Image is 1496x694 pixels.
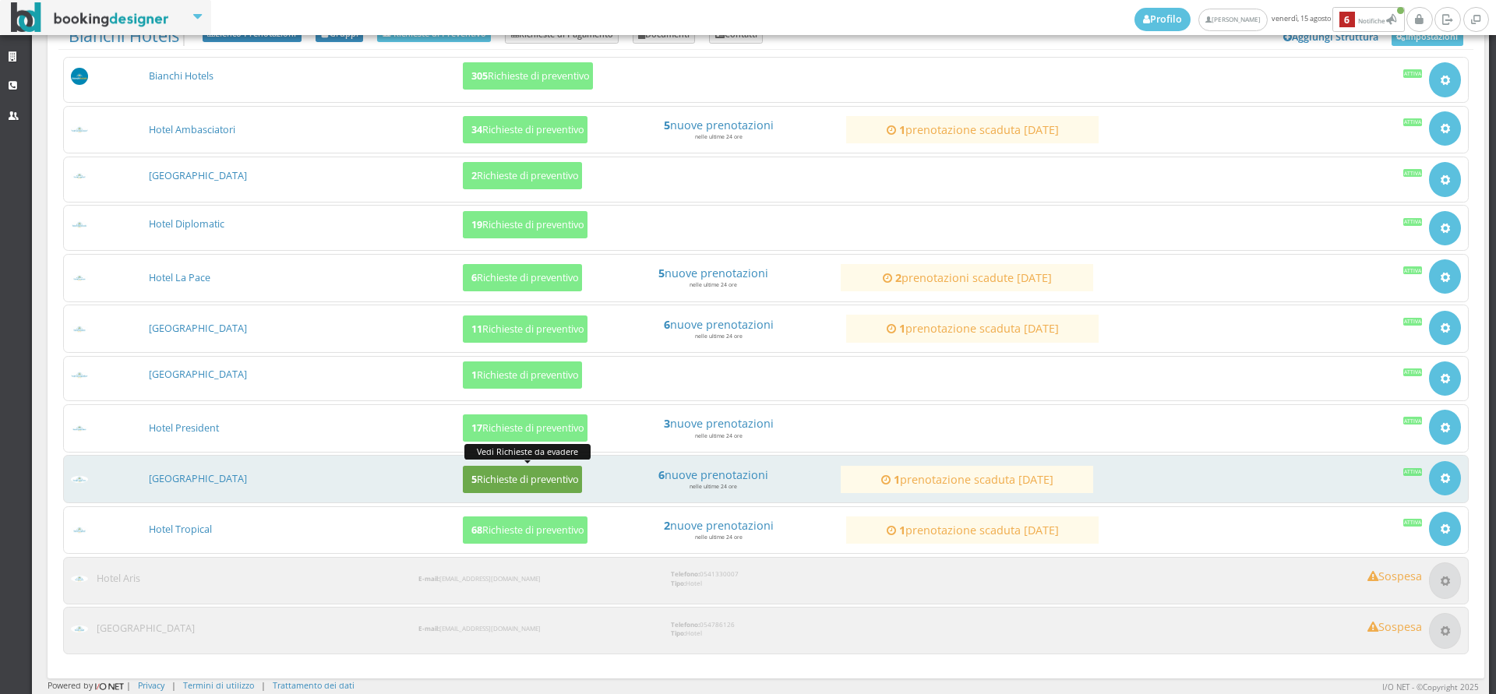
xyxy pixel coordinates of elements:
h4: nuove prenotazioni [599,118,838,132]
h5: Richieste di preventivo [467,219,584,231]
a: [GEOGRAPHIC_DATA] [149,169,247,182]
a: Hotel President [149,421,219,435]
strong: Telefono: [671,569,700,578]
button: 34Richieste di preventivo [463,116,587,143]
a: Bianchi Hotels [69,24,179,47]
div: Attiva [1403,318,1423,326]
a: Impostazioni [1392,29,1463,46]
div: Attiva [1403,218,1423,226]
h4: nuove prenotazioni [599,519,838,532]
div: Attiva [1403,69,1423,77]
h5: Richieste di preventivo [467,422,584,434]
small: nelle ultime 24 ore [695,333,743,340]
a: Termini di utilizzo [183,679,254,691]
h5: Richieste di preventivo [467,369,579,381]
b: 1 [471,368,477,382]
div: Powered by | [48,679,131,692]
small: nelle ultime 24 ore [695,133,743,140]
img: f1a57c167d3611ed9c9d0608f5526cb6_max100.png [71,527,89,534]
a: 5nuove prenotazioni [594,266,832,280]
div: | [171,679,176,691]
img: ab96904f7d3611ed9c9d0608f5526cb6_max100.png [71,576,89,583]
a: 1prenotazione scaduta [DATE] [853,322,1092,335]
img: BookingDesigner.com [11,2,169,33]
h4: nuove prenotazioni [599,417,838,430]
strong: Tipo: [671,629,686,637]
strong: 6 [658,467,665,482]
h5: Richieste di preventivo [467,323,584,335]
b: 17 [471,421,482,435]
b: 2 [471,169,477,182]
div: Attiva [1403,118,1423,126]
a: 6nuove prenotazioni [599,318,838,331]
button: 5Richieste di preventivo [463,466,582,493]
h5: Richieste di preventivo [467,170,579,181]
div: 0541330007 Hotel [664,562,916,594]
a: Bianchi Hotels [149,69,213,83]
a: Hotel La Pace [149,271,210,284]
a: [GEOGRAPHIC_DATA] [149,472,247,485]
b: 68 [471,523,482,537]
a: Hotel Diplomatic [149,217,224,231]
h5: Richieste di preventivo [467,272,579,284]
img: baa77dbb7d3611ed9c9d0608f5526cb6_max100.png [71,221,89,228]
h4: Sospesa [1367,569,1422,583]
h5: Richieste di preventivo [467,474,579,485]
small: nelle ultime 24 ore [690,281,737,288]
a: 6nuove prenotazioni [594,468,832,481]
a: [GEOGRAPHIC_DATA] [149,322,247,335]
a: 2prenotazioni scadute [DATE] [848,271,1086,284]
a: 1prenotazione scaduta [DATE] [853,523,1092,537]
b: 5 [471,473,477,486]
h4: prenotazione scaduta [DATE] [853,123,1092,136]
button: 305Richieste di preventivo [463,62,593,90]
img: ionet_small_logo.png [93,680,126,692]
h4: prenotazione scaduta [DATE] [853,523,1092,537]
strong: 5 [664,118,670,132]
img: da2a24d07d3611ed9c9d0608f5526cb6_max100.png [71,425,89,432]
a: Privacy [138,679,164,691]
b: 305 [471,69,488,83]
a: Trattamento dei dati [273,679,355,691]
b: 34 [471,123,482,136]
h4: nuove prenotazioni [594,266,832,280]
img: d1a594307d3611ed9c9d0608f5526cb6_max100.png [71,372,89,379]
b: 19 [471,218,482,231]
h4: nuove prenotazioni [599,318,838,331]
button: 1Richieste di preventivo [463,361,582,389]
button: 68Richieste di preventivo [463,516,587,544]
strong: 3 [664,416,670,431]
b: 6 [1339,12,1355,28]
span: | [69,26,189,46]
h5: Richieste di preventivo [467,524,584,536]
div: | [261,679,266,691]
button: 6Notifiche [1332,7,1405,32]
img: b34dc2487d3611ed9c9d0608f5526cb6_max100.png [71,173,89,180]
a: 1prenotazione scaduta [DATE] [853,123,1092,136]
div: [EMAIL_ADDRESS][DOMAIN_NAME] [411,617,664,640]
strong: 1 [899,321,905,336]
a: Hotel Tropical [149,523,212,536]
a: 5nuove prenotazioni [599,118,838,132]
div: Attiva [1403,417,1423,425]
small: nelle ultime 24 ore [695,534,743,541]
button: 2Richieste di preventivo [463,162,582,189]
small: nelle ultime 24 ore [695,432,743,439]
a: 3nuove prenotazioni [599,417,838,430]
a: [PERSON_NAME] [1198,9,1268,31]
h4: nuove prenotazioni [594,468,832,481]
strong: E-mail: [418,624,439,632]
button: 11Richieste di preventivo [463,315,587,343]
a: 2nuove prenotazioni [599,519,838,532]
img: c3084f9b7d3611ed9c9d0608f5526cb6_max100.png [71,275,89,282]
img: e2de19487d3611ed9c9d0608f5526cb6_max100.png [71,625,89,632]
strong: 6 [664,317,670,332]
h4: prenotazione scaduta [DATE] [848,473,1086,486]
div: Vedi Richieste da evadere [464,444,591,460]
h3: [GEOGRAPHIC_DATA] [90,622,409,636]
a: 1prenotazione scaduta [DATE] [848,473,1086,486]
button: 19Richieste di preventivo [463,211,587,238]
span: venerdì, 15 agosto [1134,7,1406,32]
h4: Sospesa [1367,620,1422,633]
div: Attiva [1403,368,1423,376]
